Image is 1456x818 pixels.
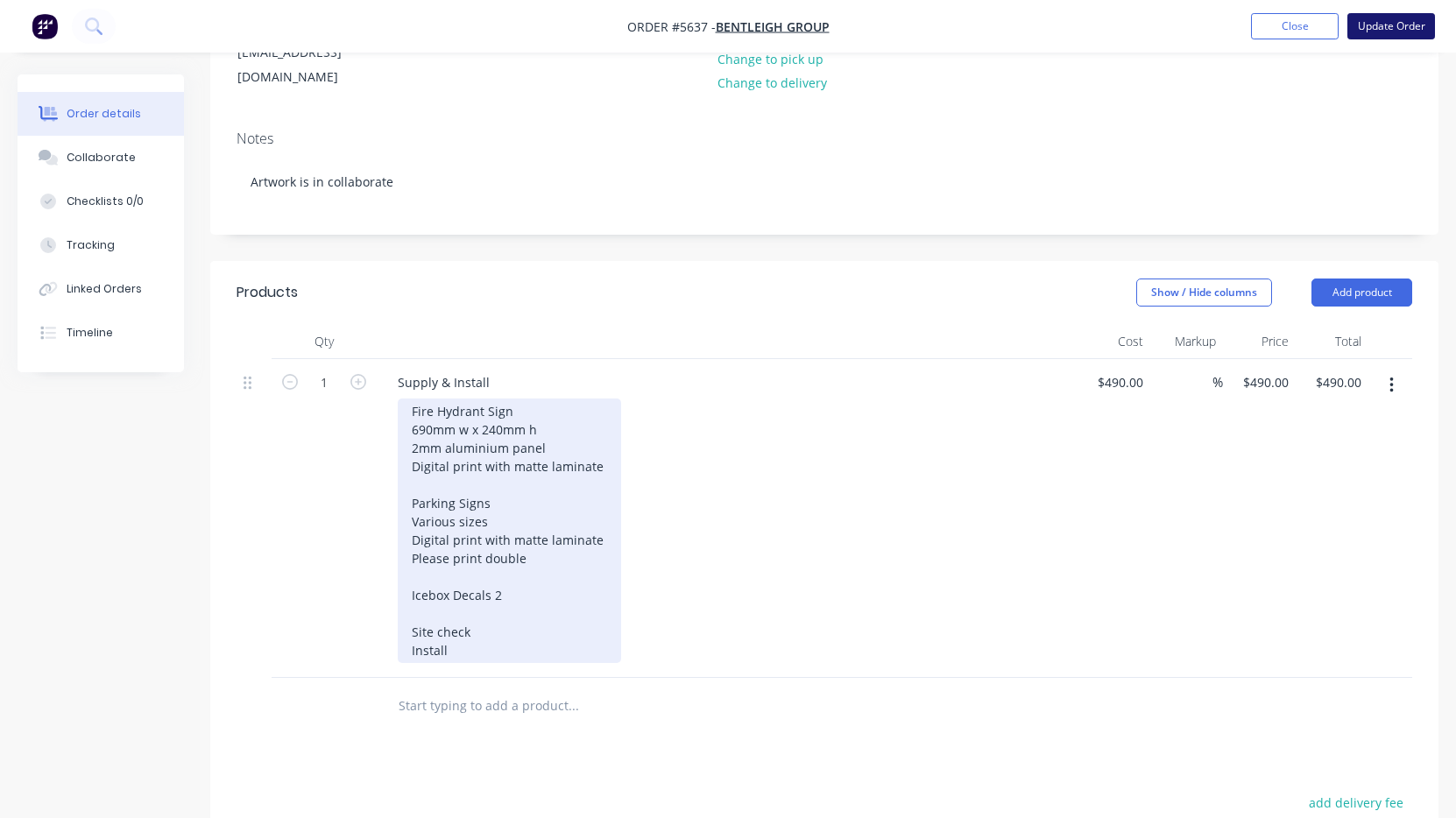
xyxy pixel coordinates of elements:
[237,40,383,89] div: [EMAIL_ADDRESS][DOMAIN_NAME]
[32,13,58,39] img: Factory
[18,267,184,311] button: Linked Orders
[398,398,621,663] div: Fire Hydrant Sign 690mm w x 240mm h 2mm aluminium panel Digital print with matte laminate Parking...
[18,92,184,136] button: Order details
[237,155,1412,208] div: Artwork is in collaborate
[1311,279,1412,307] button: Add product
[18,136,184,180] button: Collaborate
[1136,279,1272,307] button: Show / Hide columns
[1078,324,1150,359] div: Cost
[1296,324,1368,359] div: Total
[67,325,113,341] div: Timeline
[1223,324,1296,359] div: Price
[1299,791,1412,814] button: add delivery fee
[716,18,830,35] a: Bentleigh Group
[18,180,184,223] button: Checklists 0/0
[384,370,504,395] div: Supply & Install
[708,46,832,70] button: Change to pick up
[67,150,136,166] div: Collaborate
[237,130,1412,147] div: Notes
[18,311,184,355] button: Timeline
[1150,324,1223,359] div: Markup
[1347,13,1435,39] button: Update Order
[67,194,144,209] div: Checklists 0/0
[398,688,748,723] input: Start typing to add a product...
[18,223,184,267] button: Tracking
[1212,372,1223,392] span: %
[708,71,836,95] button: Change to delivery
[272,324,377,359] div: Qty
[67,106,141,122] div: Order details
[237,282,298,303] div: Products
[1251,13,1339,39] button: Close
[67,237,115,253] div: Tracking
[67,281,142,297] div: Linked Orders
[627,18,716,35] span: Order #5637 -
